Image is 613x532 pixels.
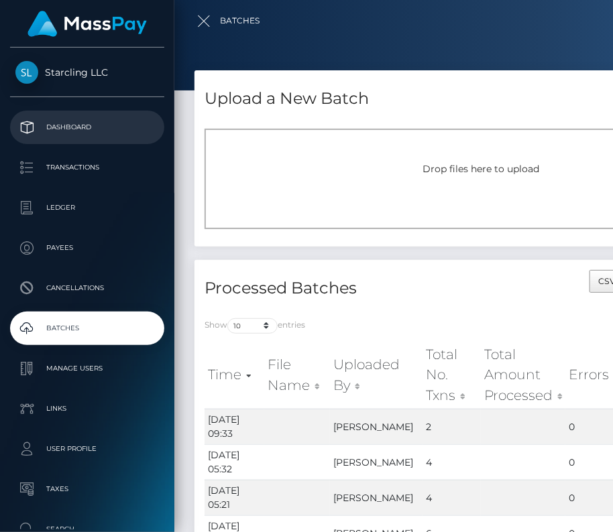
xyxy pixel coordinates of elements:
[10,151,164,184] a: Transactions
[10,472,164,506] a: Taxes
[15,358,159,379] p: Manage Users
[10,111,164,144] a: Dashboard
[10,392,164,425] a: Links
[10,191,164,224] a: Ledger
[15,439,159,459] p: User Profile
[10,231,164,265] a: Payees
[10,352,164,385] a: Manage Users
[10,66,164,78] span: Starcling LLC
[10,312,164,345] a: Batches
[15,278,159,298] p: Cancellations
[27,11,147,37] img: MassPay Logo
[15,238,159,258] p: Payees
[15,61,38,84] img: Starcling LLC
[15,157,159,178] p: Transactions
[15,399,159,419] p: Links
[15,117,159,137] p: Dashboard
[15,479,159,499] p: Taxes
[10,271,164,305] a: Cancellations
[10,432,164,466] a: User Profile
[15,198,159,218] p: Ledger
[15,318,159,338] p: Batches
